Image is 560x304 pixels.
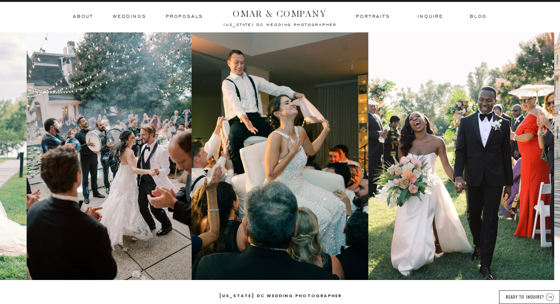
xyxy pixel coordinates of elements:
a: Weddings [113,13,146,20]
a: ABOUT [73,13,93,20]
a: inquire [418,13,443,20]
img: washington dc wedding photographer for black couples in love [368,32,554,280]
img: egyptian fusion wedding photographer in dc [27,32,192,280]
a: Proposals [166,13,203,20]
a: BLOG [470,13,486,20]
a: [US_STATE] dc wedding photographer [219,292,342,300]
a: Portraits [355,13,391,20]
a: [US_STATE] dc wedding photographer [203,22,357,26]
a: OMAR & COMPANY [219,6,341,17]
a: READY TO INQUIRE? [505,293,545,299]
